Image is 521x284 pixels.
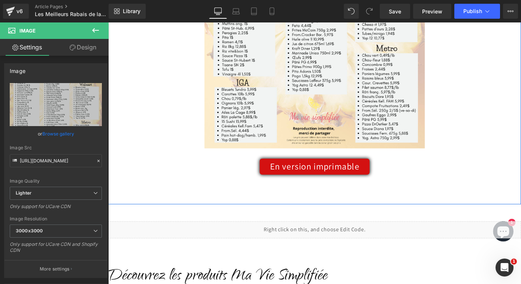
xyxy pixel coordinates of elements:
input: Link [10,154,102,167]
div: Only support for UCare CDN [10,204,102,214]
div: v6 [15,6,24,16]
a: Browse gallery [42,127,74,140]
a: Article Pages [35,4,121,10]
span: Save [389,7,401,15]
a: Tablet [245,4,263,19]
iframe: Intercom live chat [496,259,514,277]
a: Design [56,39,110,56]
div: Image Resolution [10,216,102,222]
a: v6 [3,4,29,19]
a: New Library [109,4,146,19]
span: Preview [422,7,442,15]
button: Undo [344,4,359,19]
a: Laptop [227,4,245,19]
div: or [10,130,102,138]
a: Desktop [209,4,227,19]
button: More [503,4,518,19]
p: More settings [40,266,70,272]
div: Image Src [10,145,102,150]
span: 1 [511,259,517,265]
a: En version imprimable [166,150,287,167]
div: Only support for UCare CDN and Shopify CDN [10,241,102,258]
span: Les Meilleurs Rabais de la semaine [35,11,107,17]
b: 3000x3000 [16,228,43,233]
div: Image [10,64,25,74]
button: Redo [362,4,377,19]
div: Image Quality [10,178,102,184]
b: Lighter [16,190,31,196]
span: Image [19,28,36,34]
span: Publish [463,8,482,14]
a: Preview [413,4,451,19]
button: Publish [454,4,500,19]
button: More settings [4,260,107,278]
span: Library [123,8,140,15]
a: Mobile [263,4,281,19]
